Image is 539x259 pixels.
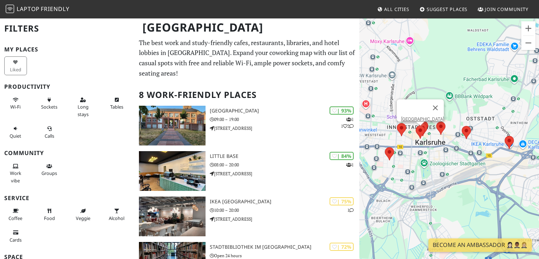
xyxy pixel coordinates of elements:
span: Veggie [76,215,90,221]
button: Calls [38,123,61,142]
p: Open 24 hours [210,252,360,259]
span: Video/audio calls [45,133,54,139]
button: Coffee [4,205,27,224]
h3: Community [4,150,130,156]
span: Food [44,215,55,221]
h3: IKEA [GEOGRAPHIC_DATA] [210,199,360,205]
span: All Cities [384,6,409,12]
p: 1 [346,161,354,168]
button: Sockets [38,94,61,113]
span: People working [10,170,21,183]
div: | 75% [330,197,354,205]
button: Food [38,205,61,224]
span: Stable Wi-Fi [10,104,21,110]
button: Alcohol [105,205,128,224]
span: Long stays [78,104,89,117]
p: The best work and study-friendly cafes, restaurants, libraries, and hotel lobbies in [GEOGRAPHIC_... [139,38,355,78]
a: Little Base | 84% 1 Little Base 08:00 – 20:00 [STREET_ADDRESS] [135,151,359,191]
button: Veggie [72,205,94,224]
img: Little Base [139,151,205,191]
h2: 8 Work-Friendly Places [139,84,355,106]
button: Work vibe [4,160,27,186]
div: | 72% [330,243,354,251]
h3: Stadtbibliothek im [GEOGRAPHIC_DATA] [210,244,360,250]
span: Credit cards [10,237,22,243]
a: LaptopFriendly LaptopFriendly [6,3,69,16]
p: [STREET_ADDRESS] [210,170,360,177]
div: | 84% [330,152,354,160]
button: Wi-Fi [4,94,27,113]
a: All Cities [374,3,412,16]
img: Baden State Library [139,106,205,145]
p: [STREET_ADDRESS] [210,125,360,132]
h3: Service [4,195,130,202]
a: [GEOGRAPHIC_DATA] [401,116,444,122]
button: Vergrößern [521,21,535,35]
span: Alcohol [109,215,124,221]
button: Verkleinern [521,36,535,50]
button: Cards [4,227,27,246]
img: LaptopFriendly [6,5,14,13]
h1: [GEOGRAPHIC_DATA] [137,18,358,37]
button: Groups [38,160,61,179]
p: 1 1 2 [341,116,354,129]
h3: Productivity [4,83,130,90]
span: Friendly [41,5,69,13]
button: Schließen [427,99,444,116]
span: Laptop [17,5,40,13]
h3: Little Base [210,153,360,159]
p: 09:00 – 19:00 [210,116,360,123]
img: IKEA Karlsruhe [139,197,205,236]
p: 10:00 – 20:00 [210,207,360,214]
span: Coffee [9,215,22,221]
h3: [GEOGRAPHIC_DATA] [210,108,360,114]
span: Suggest Places [427,6,468,12]
h2: Filters [4,18,130,39]
p: 08:00 – 20:00 [210,161,360,168]
span: Power sockets [41,104,57,110]
div: | 93% [330,106,354,115]
span: Quiet [10,133,21,139]
a: IKEA Karlsruhe | 75% 1 IKEA [GEOGRAPHIC_DATA] 10:00 – 20:00 [STREET_ADDRESS] [135,197,359,236]
span: Group tables [41,170,57,176]
p: [STREET_ADDRESS] [210,216,360,222]
button: Long stays [72,94,94,120]
p: 1 [347,207,354,214]
a: Become an Ambassador 🤵🏻‍♀️🤵🏾‍♂️🤵🏼‍♀️ [428,238,532,252]
a: Join Community [475,3,531,16]
span: Join Community [485,6,528,12]
a: Suggest Places [417,3,471,16]
button: Quiet [4,123,27,142]
a: Baden State Library | 93% 112 [GEOGRAPHIC_DATA] 09:00 – 19:00 [STREET_ADDRESS] [135,106,359,145]
h3: My Places [4,46,130,53]
span: Work-friendly tables [110,104,123,110]
button: Tables [105,94,128,113]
